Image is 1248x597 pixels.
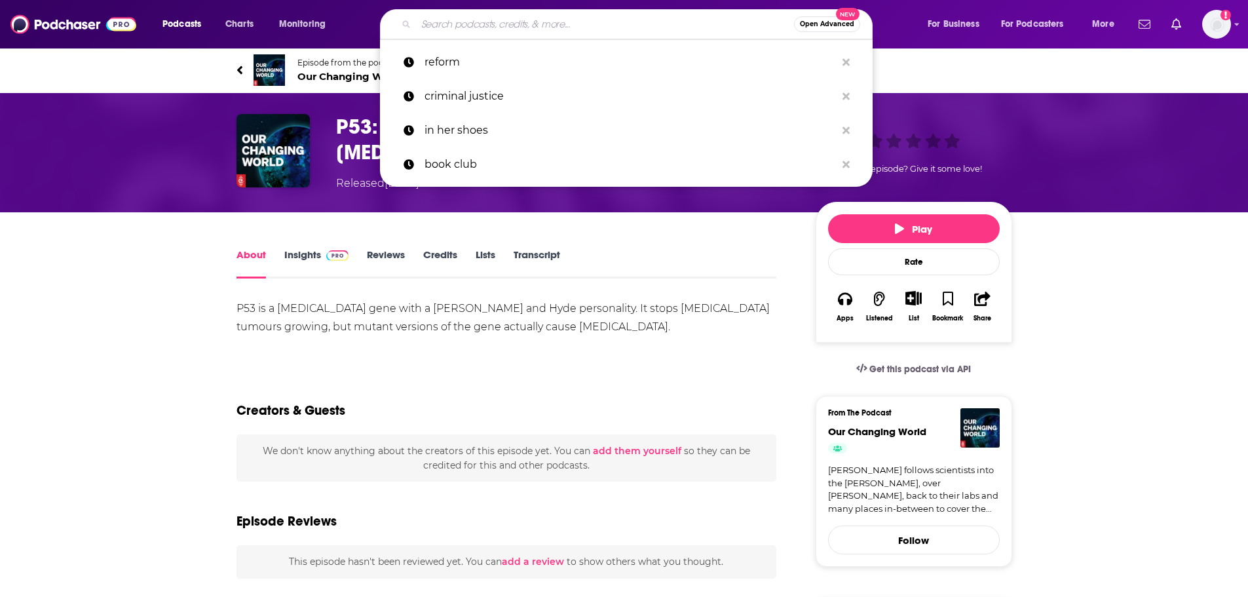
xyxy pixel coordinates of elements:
[425,147,836,182] p: book club
[800,21,854,28] span: Open Advanced
[502,554,564,569] button: add a review
[993,14,1083,35] button: open menu
[425,45,836,79] p: reform
[960,408,1000,448] img: Our Changing World
[236,402,345,419] h2: Creators & Guests
[254,54,285,86] img: Our Changing World
[380,45,873,79] a: reform
[423,248,457,279] a: Credits
[846,353,982,385] a: Get this podcast via API
[932,315,963,322] div: Bookmark
[974,315,991,322] div: Share
[297,70,403,83] span: Our Changing World
[217,14,261,35] a: Charts
[236,54,1012,86] a: Our Changing WorldEpisode from the podcastOur Changing World
[476,248,495,279] a: Lists
[837,315,854,322] div: Apps
[380,113,873,147] a: in her shoes
[514,248,560,279] a: Transcript
[225,15,254,33] span: Charts
[289,556,723,568] span: This episode hasn't been reviewed yet. You can to show others what you thought.
[828,464,1000,515] a: [PERSON_NAME] follows scientists into the [PERSON_NAME], over [PERSON_NAME], back to their labs a...
[928,15,979,33] span: For Business
[1133,13,1156,35] a: Show notifications dropdown
[10,12,136,37] img: Podchaser - Follow, Share and Rate Podcasts
[846,164,982,174] span: Good episode? Give it some love!
[828,526,1000,554] button: Follow
[380,79,873,113] a: criminal justice
[1001,15,1064,33] span: For Podcasters
[794,16,860,32] button: Open AdvancedNew
[828,214,1000,243] button: Play
[862,282,896,330] button: Listened
[1092,15,1114,33] span: More
[425,79,836,113] p: criminal justice
[866,315,893,322] div: Listened
[1202,10,1231,39] img: User Profile
[828,425,926,438] a: Our Changing World
[1166,13,1186,35] a: Show notifications dropdown
[896,282,930,330] div: Show More ButtonList
[1220,10,1231,20] svg: Add a profile image
[828,248,1000,275] div: Rate
[828,282,862,330] button: Apps
[869,364,971,375] span: Get this podcast via API
[836,8,860,20] span: New
[425,113,836,147] p: in her shoes
[270,14,343,35] button: open menu
[416,14,794,35] input: Search podcasts, credits, & more...
[380,147,873,182] a: book club
[909,314,919,322] div: List
[263,445,750,471] span: We don't know anything about the creators of this episode yet . You can so they can be credited f...
[828,408,989,417] h3: From The Podcast
[236,248,266,279] a: About
[895,223,932,235] span: Play
[1202,10,1231,39] span: Logged in as francesca.budinoff
[162,15,201,33] span: Podcasts
[367,248,405,279] a: Reviews
[236,114,310,187] img: P53: the gene that causes - and cures - cancer
[279,15,326,33] span: Monitoring
[918,14,996,35] button: open menu
[284,248,349,279] a: InsightsPodchaser Pro
[593,446,681,456] button: add them yourself
[965,282,999,330] button: Share
[336,114,795,165] h1: P53: the gene that causes - and cures - cancer
[236,299,777,336] div: P53 is a [MEDICAL_DATA] gene with a [PERSON_NAME] and Hyde personality. It stops [MEDICAL_DATA] t...
[297,58,403,67] span: Episode from the podcast
[236,513,337,530] h3: Episode Reviews
[326,250,349,261] img: Podchaser Pro
[153,14,218,35] button: open menu
[931,282,965,330] button: Bookmark
[1083,14,1131,35] button: open menu
[336,176,419,191] div: Released [DATE]
[392,9,885,39] div: Search podcasts, credits, & more...
[900,291,927,305] button: Show More Button
[1202,10,1231,39] button: Show profile menu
